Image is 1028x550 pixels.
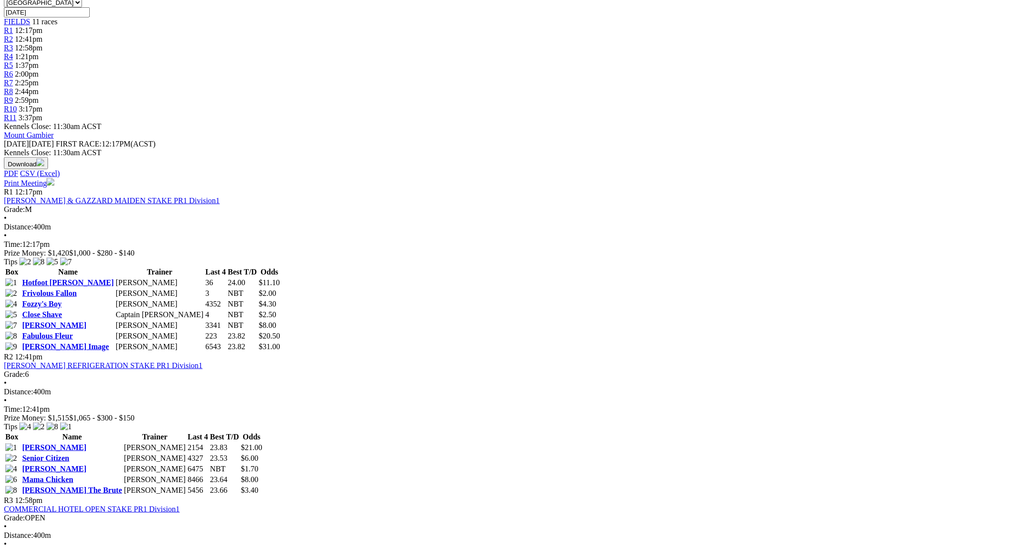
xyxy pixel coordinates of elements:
img: 9 [5,342,17,351]
span: $2.50 [259,310,276,319]
a: Mama Chicken [22,475,73,484]
img: 8 [47,422,58,431]
td: [PERSON_NAME] [115,278,204,288]
td: 6543 [205,342,226,352]
span: Distance: [4,531,33,539]
td: 223 [205,331,226,341]
span: $31.00 [259,342,280,351]
th: Name [22,267,114,277]
span: • [4,379,7,387]
span: Box [5,268,18,276]
span: 12:17pm [15,26,43,34]
th: Last 4 [187,432,209,442]
span: 12:17PM(ACST) [56,140,156,148]
a: R2 [4,35,13,43]
div: 12:17pm [4,240,1024,249]
span: 1:21pm [15,52,39,61]
a: [PERSON_NAME] Image [22,342,109,351]
span: Box [5,433,18,441]
div: M [4,205,1024,214]
div: OPEN [4,514,1024,522]
a: [PERSON_NAME] [22,443,86,452]
img: 7 [5,321,17,330]
a: [PERSON_NAME] REFRIGERATION STAKE PR1 Division1 [4,361,202,370]
a: R6 [4,70,13,78]
td: 4 [205,310,226,320]
div: Prize Money: $1,420 [4,249,1024,258]
td: 3 [205,289,226,298]
td: NBT [228,299,258,309]
span: 2:44pm [15,87,39,96]
div: 400m [4,223,1024,231]
div: 400m [4,531,1024,540]
span: $6.00 [241,454,259,462]
span: $8.00 [259,321,276,329]
a: Fabulous Fleur [22,332,73,340]
a: Mount Gambier [4,131,54,139]
img: 8 [5,486,17,495]
a: FIELDS [4,17,30,26]
span: $2.00 [259,289,276,297]
input: Select date [4,7,90,17]
th: Best T/D [210,432,240,442]
div: 6 [4,370,1024,379]
span: $1,065 - $300 - $150 [69,414,135,422]
td: 8466 [187,475,209,485]
span: Grade: [4,370,25,378]
a: R4 [4,52,13,61]
span: • [4,396,7,404]
button: Download [4,157,48,169]
span: R1 [4,188,13,196]
a: COMMERCIAL HOTEL OPEN STAKE PR1 Division1 [4,505,179,513]
td: 23.53 [210,453,240,463]
span: R9 [4,96,13,104]
span: R3 [4,496,13,504]
td: [PERSON_NAME] [124,464,186,474]
img: printer.svg [47,178,54,186]
span: 12:41pm [15,35,43,43]
span: [DATE] [4,140,29,148]
a: Fozzy's Boy [22,300,62,308]
span: 12:17pm [15,188,43,196]
span: 12:58pm [15,496,43,504]
a: R11 [4,113,16,122]
a: R1 [4,26,13,34]
span: [DATE] [4,140,54,148]
th: Odds [241,432,263,442]
span: $8.00 [241,475,259,484]
img: 7 [60,258,72,266]
img: 1 [5,278,17,287]
img: 6 [5,475,17,484]
span: $11.10 [259,278,279,287]
a: [PERSON_NAME] [22,321,86,329]
span: $4.30 [259,300,276,308]
span: R5 [4,61,13,69]
th: Best T/D [228,267,258,277]
td: NBT [228,289,258,298]
span: Tips [4,258,17,266]
span: FIRST RACE: [56,140,101,148]
img: 8 [33,258,45,266]
a: PDF [4,169,18,178]
td: [PERSON_NAME] [115,299,204,309]
th: Name [22,432,123,442]
span: R2 [4,353,13,361]
span: R8 [4,87,13,96]
a: Print Meeting [4,179,54,187]
span: Distance: [4,388,33,396]
span: 2:00pm [15,70,39,78]
a: [PERSON_NAME] [22,465,86,473]
span: R3 [4,44,13,52]
td: 5456 [187,485,209,495]
div: 12:41pm [4,405,1024,414]
a: R7 [4,79,13,87]
span: • [4,214,7,222]
span: Time: [4,240,22,248]
span: 3:17pm [19,105,43,113]
td: NBT [210,464,240,474]
td: [PERSON_NAME] [115,289,204,298]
